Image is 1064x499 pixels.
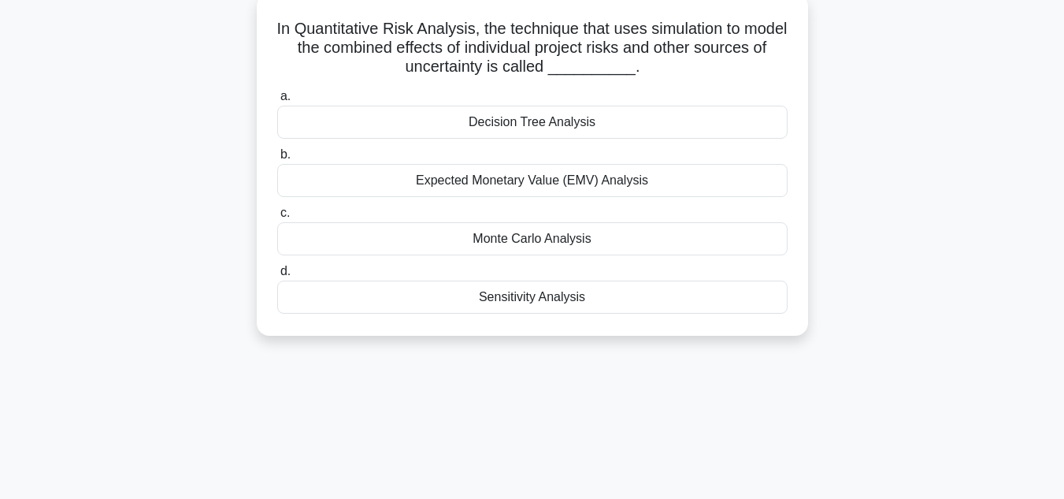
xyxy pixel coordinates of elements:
div: Decision Tree Analysis [277,106,788,139]
span: a. [280,89,291,102]
div: Expected Monetary Value (EMV) Analysis [277,164,788,197]
div: Sensitivity Analysis [277,281,788,314]
div: Monte Carlo Analysis [277,222,788,255]
h5: In Quantitative Risk Analysis, the technique that uses simulation to model the combined effects o... [276,19,789,77]
span: d. [280,264,291,277]
span: b. [280,147,291,161]
span: c. [280,206,290,219]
